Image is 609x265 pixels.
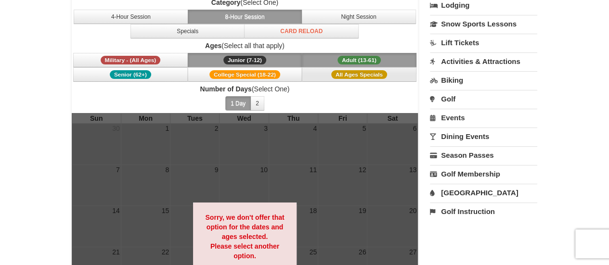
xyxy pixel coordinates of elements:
[72,84,418,94] label: (Select One)
[73,53,188,67] button: Military - (All Ages)
[430,71,537,89] a: Biking
[205,42,221,50] strong: Ages
[209,70,280,79] span: College Special (18-22)
[302,53,416,67] button: Adult (13-61)
[225,96,251,111] button: 1 Day
[101,56,161,64] span: Military - (All Ages)
[188,53,302,67] button: Junior (7-12)
[188,10,302,24] button: 8-Hour Session
[430,146,537,164] a: Season Passes
[331,70,387,79] span: All Ages Specials
[430,202,537,220] a: Golf Instruction
[244,24,359,38] button: Card Reload
[72,41,418,50] label: (Select all that apply)
[74,10,188,24] button: 4-Hour Session
[188,67,302,82] button: College Special (18-22)
[430,184,537,202] a: [GEOGRAPHIC_DATA]
[302,67,416,82] button: All Ages Specials
[110,70,151,79] span: Senior (62+)
[200,85,251,93] strong: Number of Days
[430,52,537,70] a: Activities & Attractions
[430,15,537,33] a: Snow Sports Lessons
[430,34,537,51] a: Lift Tickets
[430,127,537,145] a: Dining Events
[430,109,537,126] a: Events
[250,96,264,111] button: 2
[223,56,266,64] span: Junior (7-12)
[430,165,537,183] a: Golf Membership
[205,214,284,260] strong: Sorry, we don't offer that option for the dates and ages selected. Please select another option.
[430,90,537,108] a: Golf
[130,24,245,38] button: Specials
[73,67,188,82] button: Senior (62+)
[301,10,416,24] button: Night Session
[337,56,381,64] span: Adult (13-61)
